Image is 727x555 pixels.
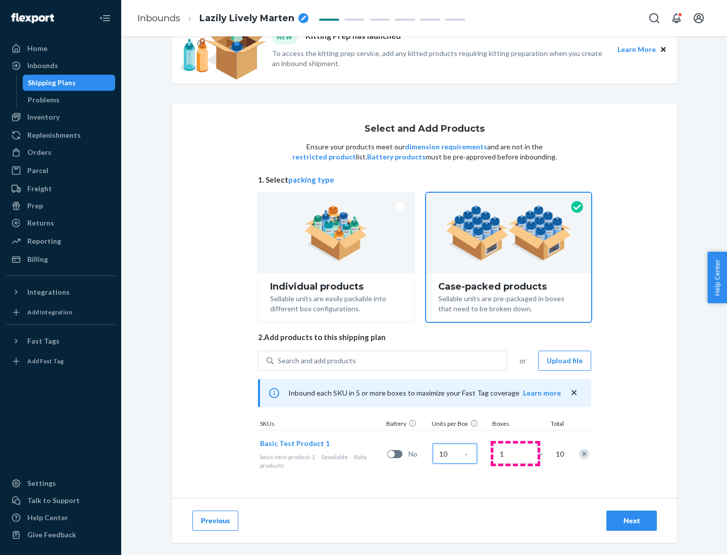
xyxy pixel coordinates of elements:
span: 0 available [321,453,348,461]
button: Learn more [523,388,561,398]
div: Fast Tags [27,336,60,346]
div: Billing [27,254,48,264]
a: Inbounds [6,58,115,74]
div: Boxes [490,419,541,430]
button: Help Center [707,252,727,303]
a: Home [6,40,115,57]
div: Settings [27,478,56,488]
button: restricted product [292,152,356,162]
span: or [520,356,526,366]
img: individual-pack.facf35554cb0f1810c75b2bd6df2d64e.png [304,205,368,261]
a: Talk to Support [6,492,115,509]
a: Settings [6,475,115,491]
button: Open account menu [689,8,709,28]
button: Previous [192,511,238,531]
h1: Select and Add Products [365,124,485,134]
a: Help Center [6,510,115,526]
a: Reporting [6,233,115,249]
button: dimension requirements [405,142,487,152]
a: Replenishments [6,127,115,143]
p: Kitting Prep has launched [305,30,401,44]
span: Lazily Lively Marten [199,12,294,25]
button: Next [606,511,657,531]
div: Help Center [27,513,68,523]
button: Give Feedback [6,527,115,543]
span: 10 [554,449,564,459]
p: To access the kitting prep service, add any kitted products requiring kitting preparation when yo... [272,48,608,69]
div: Next [615,516,648,526]
button: Basic Test Product 1 [260,438,330,449]
div: Parcel [27,165,48,176]
div: Give Feedback [27,530,76,540]
div: Baby products [260,453,383,470]
div: Units per Box [430,419,490,430]
div: Individual products [270,282,402,292]
div: Freight [27,184,52,194]
span: 2. Add products to this shipping plan [258,332,591,343]
div: Battery [384,419,430,430]
ol: breadcrumbs [129,4,317,33]
a: Shipping Plans [23,75,116,91]
a: Freight [6,181,115,197]
div: Returns [27,218,54,228]
div: SKUs [258,419,384,430]
div: Orders [27,147,51,157]
span: 1. Select [258,175,591,185]
div: NEW [272,30,297,44]
a: Inventory [6,109,115,125]
button: Learn More [617,44,656,55]
img: case-pack.59cecea509d18c883b923b81aeac6d0b.png [446,205,572,261]
a: Inbounds [137,13,180,24]
button: Close [658,44,669,55]
button: Upload file [538,351,591,371]
input: Case Quantity [433,443,477,464]
div: Sellable units are easily packable into different box configurations. [270,292,402,314]
span: basic-test-product-1 [260,453,315,461]
span: = [539,449,549,459]
button: Close Navigation [95,8,115,28]
span: Basic Test Product 1 [260,439,330,448]
div: Replenishments [27,130,81,140]
a: Problems [23,92,116,108]
div: Search and add products [278,356,356,366]
div: Prep [27,201,43,211]
button: Open notifications [666,8,687,28]
div: Case-packed products [438,282,579,292]
div: Inbound each SKU in 5 or more boxes to maximize your Fast Tag coverage [258,379,591,407]
div: Inventory [27,112,60,122]
div: Integrations [27,287,70,297]
div: Reporting [27,236,61,246]
a: Parcel [6,162,115,179]
p: Ensure your products meet our and are not in the list. must be pre-approved before inbounding. [291,142,558,162]
div: Talk to Support [27,495,80,506]
button: Integrations [6,284,115,300]
div: Inbounds [27,61,58,71]
div: Add Integration [27,308,72,316]
button: close [569,387,579,398]
img: Flexport logo [11,13,54,23]
a: Prep [6,198,115,214]
div: Remove Item [579,449,589,459]
button: packing type [288,175,334,185]
a: Add Fast Tag [6,353,115,369]
div: Add Fast Tag [27,357,64,365]
a: Add Integration [6,304,115,320]
div: Shipping Plans [28,78,76,88]
div: Sellable units are pre-packaged in boxes that need to be broken down. [438,292,579,314]
div: Problems [28,95,60,105]
span: No [408,449,429,459]
a: Returns [6,215,115,231]
div: Home [27,43,47,53]
button: Fast Tags [6,333,115,349]
input: Number of boxes [493,443,538,464]
div: Total [541,419,566,430]
a: Billing [6,251,115,267]
button: Battery products [367,152,426,162]
button: Open Search Box [644,8,664,28]
a: Orders [6,144,115,160]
